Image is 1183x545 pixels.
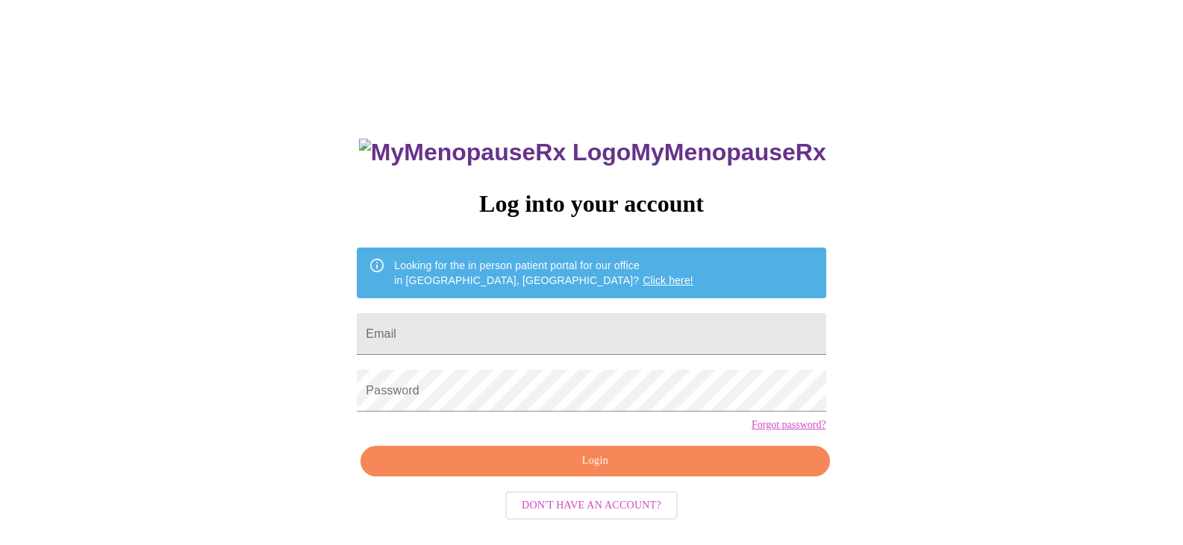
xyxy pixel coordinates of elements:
[752,419,826,431] a: Forgot password?
[360,446,829,476] button: Login
[359,139,826,166] h3: MyMenopauseRx
[378,452,812,470] span: Login
[359,139,631,166] img: MyMenopauseRx Logo
[502,498,681,511] a: Don't have an account?
[522,497,661,515] span: Don't have an account?
[505,491,678,520] button: Don't have an account?
[643,274,693,286] a: Click here!
[394,252,693,294] div: Looking for the in person patient portal for our office in [GEOGRAPHIC_DATA], [GEOGRAPHIC_DATA]?
[357,190,825,218] h3: Log into your account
